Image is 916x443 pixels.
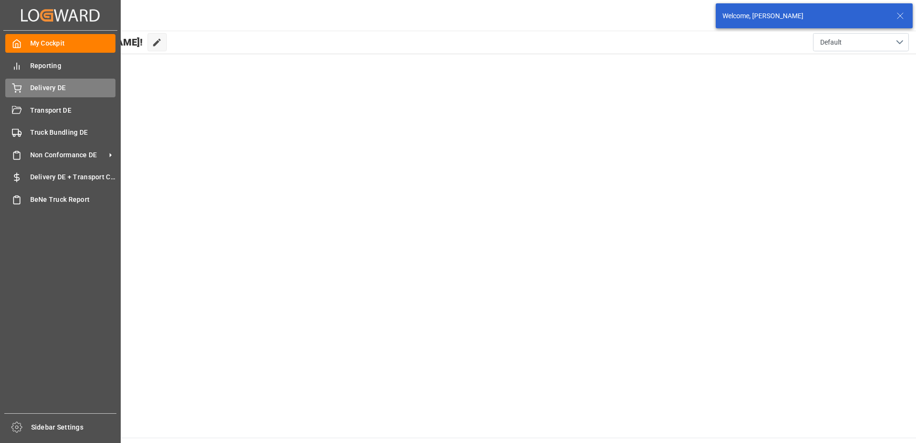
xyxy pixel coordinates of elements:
span: BeNe Truck Report [30,195,116,205]
span: Non Conformance DE [30,150,106,160]
a: BeNe Truck Report [5,190,115,209]
span: Truck Bundling DE [30,128,116,138]
a: Delivery DE + Transport Cost [5,168,115,187]
span: Transport DE [30,105,116,116]
span: Reporting [30,61,116,71]
span: Hello [PERSON_NAME]! [40,33,143,51]
a: Reporting [5,56,115,75]
span: My Cockpit [30,38,116,48]
span: Delivery DE [30,83,116,93]
a: Transport DE [5,101,115,119]
span: Delivery DE + Transport Cost [30,172,116,182]
a: My Cockpit [5,34,115,53]
div: Welcome, [PERSON_NAME] [722,11,887,21]
a: Delivery DE [5,79,115,97]
span: Sidebar Settings [31,422,117,432]
span: Default [820,37,842,47]
button: open menu [813,33,909,51]
a: Truck Bundling DE [5,123,115,142]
